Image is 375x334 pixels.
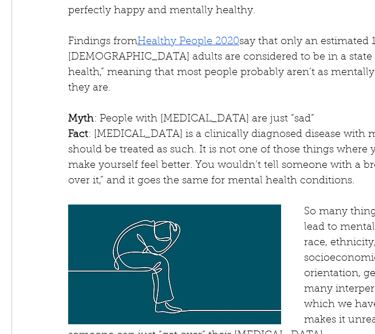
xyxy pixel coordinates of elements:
img: ree [68,205,281,324]
a: Healthy People 2020 [137,37,239,47]
span: Fact [68,129,88,140]
span: Myth [68,114,94,124]
span: : People with [MEDICAL_DATA] are just “sad” [94,114,314,124]
span: Findings from [68,37,137,47]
